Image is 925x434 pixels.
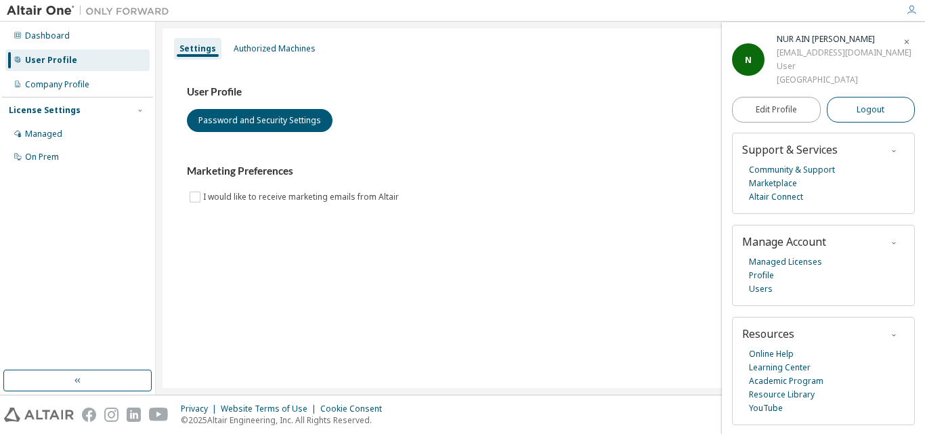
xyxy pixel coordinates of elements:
[857,103,884,116] span: Logout
[149,408,169,422] img: youtube.svg
[777,46,911,60] div: [EMAIL_ADDRESS][DOMAIN_NAME]
[777,73,911,87] div: [GEOGRAPHIC_DATA]
[742,234,826,249] span: Manage Account
[82,408,96,422] img: facebook.svg
[25,129,62,139] div: Managed
[777,60,911,73] div: User
[221,404,320,414] div: Website Terms of Use
[756,104,797,115] span: Edit Profile
[749,177,797,190] a: Marketplace
[9,105,81,116] div: License Settings
[749,374,823,388] a: Academic Program
[203,189,402,205] label: I would like to receive marketing emails from Altair
[181,404,221,414] div: Privacy
[25,30,70,41] div: Dashboard
[749,190,803,204] a: Altair Connect
[234,43,316,54] div: Authorized Machines
[187,109,332,132] button: Password and Security Settings
[181,414,390,426] p: © 2025 Altair Engineering, Inc. All Rights Reserved.
[749,361,811,374] a: Learning Center
[127,408,141,422] img: linkedin.svg
[749,255,822,269] a: Managed Licenses
[749,347,794,361] a: Online Help
[749,388,815,402] a: Resource Library
[25,55,77,66] div: User Profile
[749,402,783,415] a: YouTube
[4,408,74,422] img: altair_logo.svg
[745,54,752,66] span: N
[749,269,774,282] a: Profile
[104,408,119,422] img: instagram.svg
[320,404,390,414] div: Cookie Consent
[827,97,916,123] button: Logout
[25,152,59,162] div: On Prem
[732,97,821,123] a: Edit Profile
[749,282,773,296] a: Users
[187,85,894,99] h3: User Profile
[749,163,835,177] a: Community & Support
[7,4,176,18] img: Altair One
[25,79,89,90] div: Company Profile
[742,326,794,341] span: Resources
[742,142,838,157] span: Support & Services
[777,32,911,46] div: NUR AIN NATASHA
[179,43,216,54] div: Settings
[187,165,894,178] h3: Marketing Preferences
